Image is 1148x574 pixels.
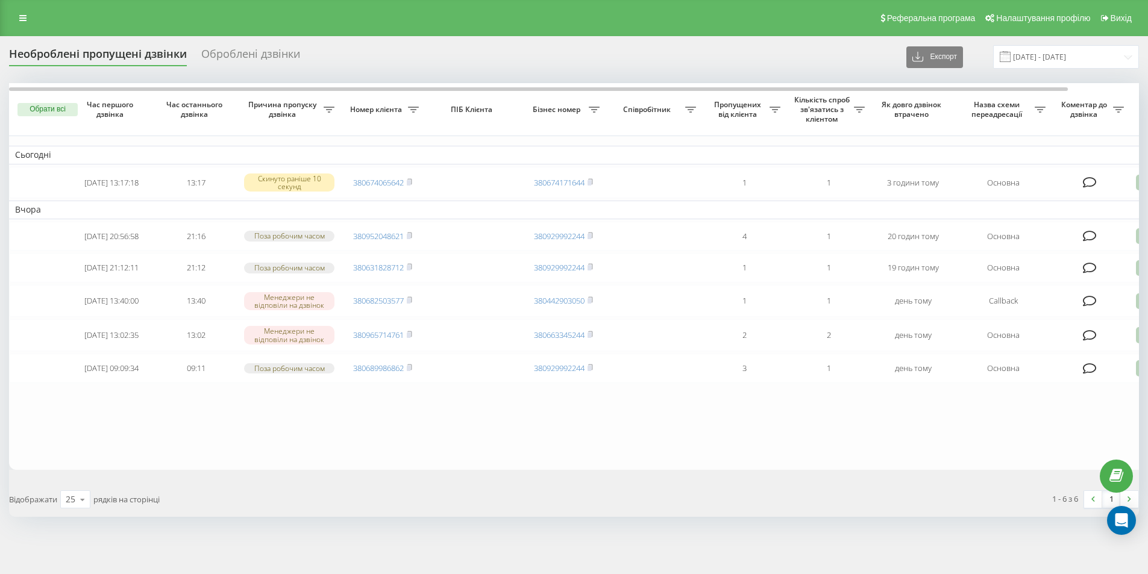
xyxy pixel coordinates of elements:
[871,222,955,251] td: 20 годин тому
[69,285,154,317] td: [DATE] 13:40:00
[534,295,585,306] a: 380442903050
[702,253,786,282] td: 1
[353,231,404,242] a: 380952048621
[1058,100,1113,119] span: Коментар до дзвінка
[708,100,770,119] span: Пропущених від клієнта
[69,222,154,251] td: [DATE] 20:56:58
[353,329,404,340] a: 380965714761
[955,285,1052,317] td: Callback
[906,46,963,68] button: Експорт
[353,262,404,273] a: 380631828712
[702,167,786,199] td: 1
[955,354,1052,383] td: Основна
[154,285,238,317] td: 13:40
[786,253,871,282] td: 1
[534,177,585,188] a: 380674171644
[1102,491,1120,508] a: 1
[154,167,238,199] td: 13:17
[527,105,589,114] span: Бізнес номер
[353,363,404,373] a: 380689986862
[955,253,1052,282] td: Основна
[1111,13,1132,23] span: Вихід
[9,494,57,505] span: Відображати
[66,493,75,505] div: 25
[244,173,334,192] div: Скинуто раніше 10 секунд
[786,285,871,317] td: 1
[534,363,585,373] a: 380929992244
[534,329,585,340] a: 380663345244
[69,319,154,351] td: [DATE] 13:02:35
[871,354,955,383] td: день тому
[1107,506,1136,535] div: Open Intercom Messenger
[79,100,144,119] span: Час першого дзвінка
[154,319,238,351] td: 13:02
[786,167,871,199] td: 1
[1052,493,1078,505] div: 1 - 6 з 6
[353,177,404,188] a: 380674065642
[9,48,187,66] div: Необроблені пропущені дзвінки
[154,222,238,251] td: 21:16
[702,319,786,351] td: 2
[244,326,334,344] div: Менеджери не відповіли на дзвінок
[17,103,78,116] button: Обрати всі
[880,100,946,119] span: Як довго дзвінок втрачено
[961,100,1035,119] span: Назва схеми переадресації
[154,354,238,383] td: 09:11
[871,285,955,317] td: день тому
[244,231,334,241] div: Поза робочим часом
[69,253,154,282] td: [DATE] 21:12:11
[435,105,511,114] span: ПІБ Клієнта
[955,167,1052,199] td: Основна
[154,253,238,282] td: 21:12
[201,48,300,66] div: Оброблені дзвінки
[871,167,955,199] td: 3 години тому
[353,295,404,306] a: 380682503577
[871,319,955,351] td: день тому
[792,95,854,123] span: Кількість спроб зв'язатись з клієнтом
[244,363,334,373] div: Поза робочим часом
[955,222,1052,251] td: Основна
[534,262,585,273] a: 380929992244
[702,285,786,317] td: 1
[93,494,160,505] span: рядків на сторінці
[163,100,228,119] span: Час останнього дзвінка
[69,167,154,199] td: [DATE] 13:17:18
[244,100,324,119] span: Причина пропуску дзвінка
[786,319,871,351] td: 2
[786,354,871,383] td: 1
[996,13,1090,23] span: Налаштування профілю
[244,263,334,273] div: Поза робочим часом
[786,222,871,251] td: 1
[612,105,685,114] span: Співробітник
[244,292,334,310] div: Менеджери не відповіли на дзвінок
[347,105,408,114] span: Номер клієнта
[69,354,154,383] td: [DATE] 09:09:34
[702,354,786,383] td: 3
[871,253,955,282] td: 19 годин тому
[887,13,976,23] span: Реферальна програма
[534,231,585,242] a: 380929992244
[702,222,786,251] td: 4
[955,319,1052,351] td: Основна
